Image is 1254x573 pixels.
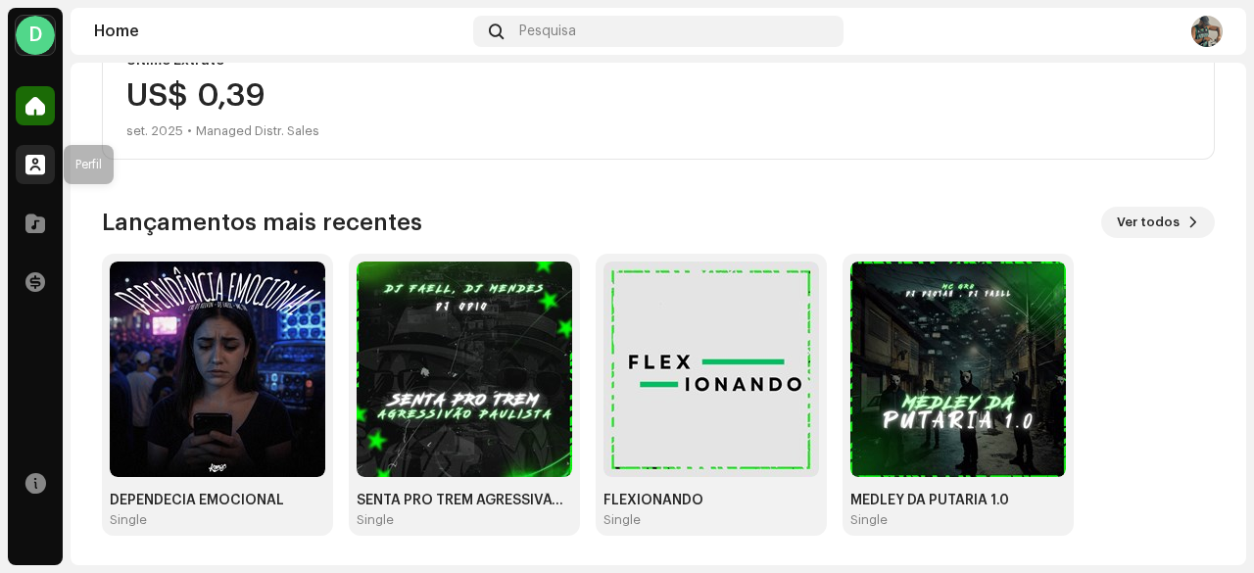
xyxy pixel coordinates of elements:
[1101,207,1215,238] button: Ver todos
[110,493,325,508] div: DEPENDECIA EMOCIONAL
[603,262,819,477] img: 8c1547ec-ddf1-442a-bf98-9d72a6bd7c8f
[196,119,319,143] div: Managed Distr. Sales
[357,512,394,528] div: Single
[102,36,1215,160] re-o-card-value: Último Extrato
[1191,16,1223,47] img: 6cca4438-b263-425b-9086-05ada1dd3b35
[94,24,465,39] div: Home
[1117,203,1180,242] span: Ver todos
[603,512,641,528] div: Single
[187,119,192,143] div: •
[603,493,819,508] div: FLEXIONANDO
[16,16,55,55] div: D
[102,207,422,238] h3: Lançamentos mais recentes
[357,493,572,508] div: SENTA PRO TREM AGRESSIVÃO PAULISTA
[519,24,576,39] span: Pesquisa
[850,493,1066,508] div: MEDLEY DA PUTARIA 1.0
[850,512,888,528] div: Single
[110,512,147,528] div: Single
[126,119,183,143] div: set. 2025
[110,262,325,477] img: 62e2271f-d7ee-438f-aa65-984676c16043
[850,262,1066,477] img: d34434d2-cab1-4e0a-ac6d-488b5915a744
[357,262,572,477] img: 6841b7b1-bbdc-4a18-95dd-c8888e87017c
